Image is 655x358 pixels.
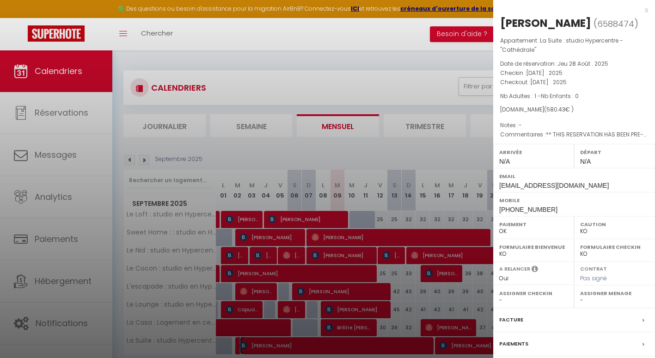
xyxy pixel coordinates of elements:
i: Sélectionner OUI si vous souhaiter envoyer les séquences de messages post-checkout [532,265,538,275]
label: A relancer [499,265,530,273]
div: [PERSON_NAME] [500,16,591,31]
label: Mobile [499,196,649,205]
label: Facture [499,315,523,325]
span: [DATE] . 2025 [526,69,563,77]
span: La Suite : studio Hypercentre - "Cathédrale" [500,37,623,54]
span: [DATE] . 2025 [530,78,567,86]
span: N/A [580,158,591,165]
label: Caution [580,220,649,229]
span: 580.43 [546,105,565,113]
span: [EMAIL_ADDRESS][DOMAIN_NAME] [499,182,609,189]
p: Commentaires : [500,130,648,139]
p: Date de réservation : [500,59,648,68]
label: Formulaire Bienvenue [499,242,568,252]
span: ( ) [594,17,638,30]
span: - [519,121,522,129]
span: Pas signé [580,274,607,282]
p: Checkin : [500,68,648,78]
span: N/A [499,158,510,165]
label: Email [499,172,649,181]
span: Nb Enfants : 0 [541,92,579,100]
span: [PHONE_NUMBER] [499,206,557,213]
button: Ouvrir le widget de chat LiveChat [7,4,35,31]
label: Arrivée [499,148,568,157]
label: Assigner Checkin [499,289,568,298]
div: [DOMAIN_NAME] [500,105,648,114]
p: Notes : [500,121,648,130]
span: Jeu 28 Août . 2025 [557,60,608,68]
label: Départ [580,148,649,157]
label: Paiements [499,339,528,349]
span: ( € ) [544,105,574,113]
label: Contrat [580,265,607,271]
label: Formulaire Checkin [580,242,649,252]
p: Appartement : [500,36,648,55]
div: x [493,5,648,16]
span: Nb Adultes : 1 - [500,92,579,100]
label: Paiement [499,220,568,229]
p: Checkout : [500,78,648,87]
span: 6588474 [597,18,634,30]
label: Assigner Menage [580,289,649,298]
